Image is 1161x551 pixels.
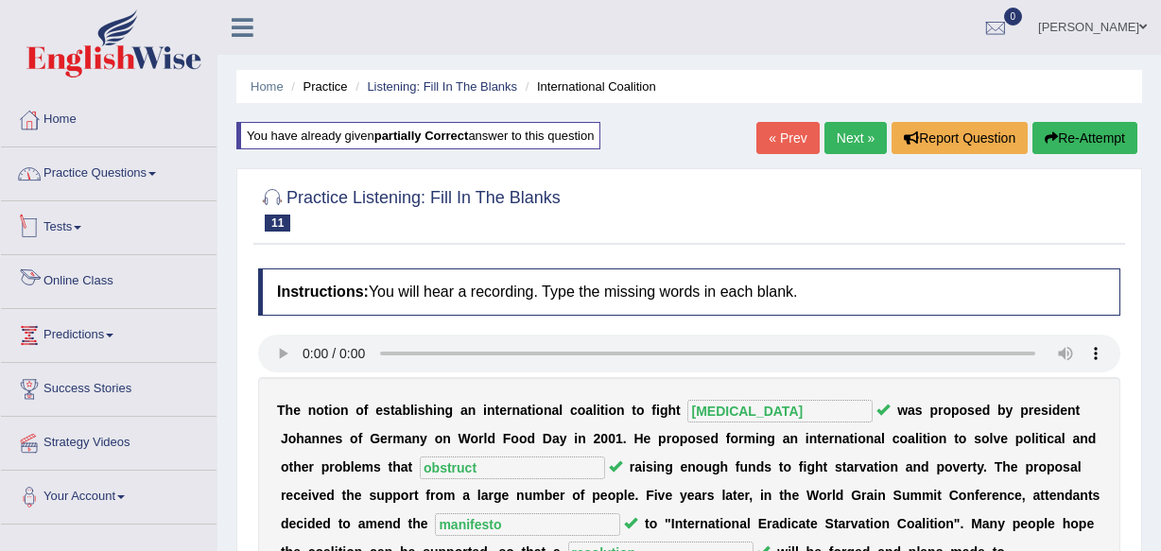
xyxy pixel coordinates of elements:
b: e [680,459,687,474]
b: 0 [600,431,608,446]
b: e [355,488,362,503]
b: i [656,403,660,418]
b: o [730,431,738,446]
b: f [358,431,363,446]
b: o [471,431,479,446]
b: t [390,403,395,418]
b: p [321,459,330,474]
b: g [445,403,454,418]
b: h [425,403,434,418]
b: o [687,431,696,446]
b: w [897,403,908,418]
b: t [954,431,959,446]
b: Instructions: [277,284,369,300]
b: p [1020,403,1029,418]
b: a [783,431,790,446]
b: t [600,403,605,418]
b: g [494,488,502,503]
b: o [882,459,891,474]
a: Predictions [1,309,217,356]
b: t [779,459,784,474]
b: n [320,431,328,446]
b: o [316,403,324,418]
b: o [1023,431,1031,446]
b: p [658,431,667,446]
b: n [511,403,520,418]
b: t [842,459,847,474]
b: n [544,403,552,418]
b: f [736,459,740,474]
b: a [405,431,412,446]
b: e [302,459,309,474]
b: h [346,488,355,503]
b: e [319,488,326,503]
a: Listening: Fill In The Blanks [367,79,517,94]
span: 0 [1004,8,1023,26]
a: Success Stories [1,363,217,410]
b: a [908,431,915,446]
b: l [990,431,994,446]
b: c [293,488,301,503]
b: i [653,459,657,474]
b: u [740,459,749,474]
b: i [927,431,930,446]
b: e [375,403,383,418]
b: m [443,488,455,503]
b: p [1025,459,1033,474]
b: n [834,431,842,446]
span: 11 [265,215,290,232]
b: o [1038,459,1047,474]
b: r [388,431,392,446]
b: i [433,403,437,418]
b: l [477,488,481,503]
b: i [1048,403,1052,418]
b: s [835,459,842,474]
b: p [680,431,688,446]
b: e [301,488,308,503]
b: t [632,403,636,418]
b: n [442,431,451,446]
a: Practice Questions [1,147,217,195]
b: y [420,431,427,446]
b: g [660,403,668,418]
b: e [644,431,651,446]
b: l [1031,431,1035,446]
b: c [1047,431,1054,446]
h4: You will hear a recording. Type the missing words in each blank. [258,268,1120,316]
b: s [373,459,381,474]
b: a [585,403,593,418]
b: e [1033,403,1041,418]
b: a [481,488,489,503]
b: . [623,431,627,446]
b: g [712,459,720,474]
b: t [494,403,499,418]
b: d [756,459,765,474]
b: 2 [594,431,601,446]
b: t [676,403,681,418]
b: t [288,459,293,474]
b: a [460,403,468,418]
b: t [528,403,532,418]
b: i [642,459,646,474]
b: c [892,431,900,446]
b: a [551,403,559,418]
b: d [921,459,929,474]
b: i [483,403,487,418]
b: o [578,403,586,418]
b: e [960,459,967,474]
b: a [1073,431,1081,446]
b: b [342,459,351,474]
b: s [646,459,653,474]
b: e [286,488,293,503]
b: s [418,403,425,418]
b: o [1055,459,1064,474]
a: Tests [1,201,217,249]
b: r [281,488,286,503]
b: l [484,431,488,446]
b: o [350,431,358,446]
a: Next » [824,122,887,154]
input: blank [687,400,873,422]
b: a [304,431,312,446]
b: e [1011,459,1018,474]
b: h [293,459,302,474]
